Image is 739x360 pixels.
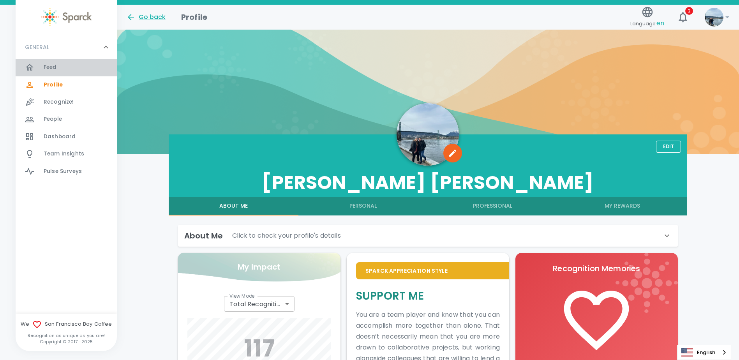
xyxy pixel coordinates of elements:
[16,35,117,59] div: GENERAL
[428,197,557,215] button: Professional
[16,145,117,162] a: Team Insights
[627,4,667,31] button: Language:en
[25,43,49,51] p: GENERAL
[41,8,92,26] img: Sparck logo
[16,59,117,76] a: Feed
[126,12,166,22] button: Go back
[656,141,681,153] button: Edit
[44,150,84,158] span: Team Insights
[169,197,687,215] div: full width tabs
[184,229,223,242] h6: About Me
[674,8,692,26] button: 2
[685,7,693,15] span: 2
[44,81,63,89] span: Profile
[557,197,687,215] button: My Rewards
[356,289,500,303] h5: Support Me
[677,345,731,360] aside: Language selected: English
[16,320,117,329] span: We San Francisco Bay Coffee
[44,133,76,141] span: Dashboard
[16,76,117,94] a: Profile
[44,115,62,123] span: People
[181,11,207,23] h1: Profile
[16,128,117,145] a: Dashboard
[616,253,678,313] img: logo
[525,262,668,275] p: Recognition Memories
[232,231,341,240] p: Click to check your profile's details
[630,18,664,29] span: Language:
[16,8,117,26] a: Sparck logo
[44,64,57,71] span: Feed
[298,197,428,215] button: Personal
[705,8,723,26] img: Picture of Anna Belle
[365,267,500,275] p: Sparck Appreciation Style
[44,98,74,106] span: Recognize!
[229,293,255,299] label: View Mode
[169,197,298,215] button: About Me
[677,345,731,360] div: Language
[677,345,731,360] a: English
[397,103,459,166] img: Picture of Anna Belle Heredia
[169,172,687,194] h3: [PERSON_NAME] [PERSON_NAME]
[238,261,280,273] p: My Impact
[178,225,678,247] div: About MeClick to check your profile's details
[224,296,294,312] div: Total Recognitions
[44,168,82,175] span: Pulse Surveys
[16,332,117,339] p: Recognition as unique as you are!
[16,339,117,345] p: Copyright © 2017 - 2025
[16,163,117,180] a: Pulse Surveys
[16,59,117,183] div: GENERAL
[16,94,117,111] a: Recognize!
[16,111,117,128] a: People
[656,19,664,28] span: en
